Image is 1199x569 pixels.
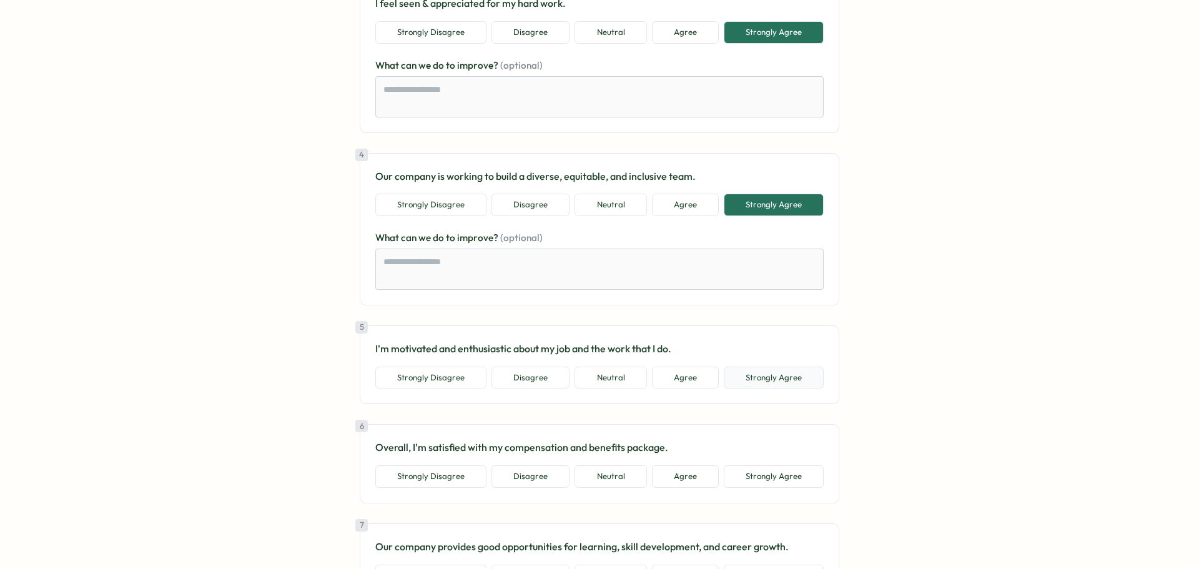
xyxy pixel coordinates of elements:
span: do [433,59,446,71]
button: Agree [652,367,719,389]
span: (optional) [500,59,543,71]
div: 6 [355,420,368,432]
button: Neutral [575,194,646,216]
p: I'm motivated and enthusiastic about my job and the work that I do. [375,341,824,357]
span: (optional) [500,232,543,244]
p: Our company provides good opportunities for learning, skill development, and career growth. [375,539,824,555]
span: to [446,59,457,71]
button: Strongly Disagree [375,367,486,389]
span: can [401,59,418,71]
p: Overall, I'm satisfied with my compensation and benefits package. [375,440,824,455]
button: Strongly Disagree [375,21,486,44]
button: Neutral [575,21,646,44]
button: Agree [652,194,719,216]
span: we [418,59,433,71]
span: to [446,232,457,244]
button: Agree [652,465,719,488]
div: 7 [355,519,368,532]
button: Disagree [491,465,570,488]
span: we [418,232,433,244]
span: can [401,232,418,244]
div: 5 [355,321,368,334]
button: Neutral [575,465,646,488]
span: do [433,232,446,244]
p: Our company is working to build a diverse, equitable, and inclusive team. [375,169,824,184]
div: 4 [355,149,368,161]
button: Disagree [491,367,570,389]
button: Strongly Disagree [375,194,486,216]
button: Agree [652,21,719,44]
span: What [375,59,401,71]
button: Disagree [491,194,570,216]
button: Strongly Agree [724,21,824,44]
button: Disagree [491,21,570,44]
span: improve? [457,232,500,244]
span: improve? [457,59,500,71]
button: Strongly Disagree [375,465,486,488]
button: Neutral [575,367,646,389]
button: Strongly Agree [724,367,824,389]
span: What [375,232,401,244]
button: Strongly Agree [724,194,824,216]
button: Strongly Agree [724,465,824,488]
